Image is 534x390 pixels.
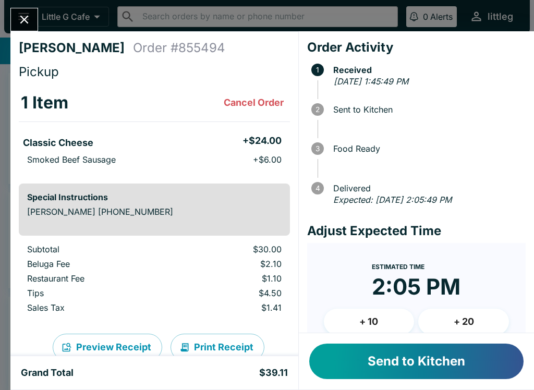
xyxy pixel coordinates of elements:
button: + 20 [418,309,509,335]
span: Food Ready [328,144,526,153]
button: Print Receipt [171,334,264,361]
button: Close [11,8,38,31]
em: [DATE] 1:45:49 PM [334,76,408,87]
text: 2 [315,105,320,114]
span: Pickup [19,64,59,79]
button: Send to Kitchen [309,344,524,379]
p: Beluga Fee [27,259,162,269]
p: Smoked Beef Sausage [27,154,116,165]
h5: $39.11 [259,367,288,379]
table: orders table [19,244,290,317]
p: Sales Tax [27,302,162,313]
h4: Order Activity [307,40,526,55]
text: 1 [316,66,319,74]
span: Delivered [328,184,526,193]
h5: + $24.00 [242,135,282,147]
h5: Grand Total [21,367,74,379]
p: $1.41 [179,302,281,313]
span: Received [328,65,526,75]
text: 3 [315,144,320,153]
p: $30.00 [179,244,281,254]
span: Estimated Time [372,263,424,271]
h3: 1 Item [21,92,68,113]
p: $2.10 [179,259,281,269]
h6: Special Instructions [27,192,282,202]
table: orders table [19,84,290,175]
p: Restaurant Fee [27,273,162,284]
button: Cancel Order [220,92,288,113]
button: Preview Receipt [53,334,162,361]
p: [PERSON_NAME] [PHONE_NUMBER] [27,206,282,217]
span: Sent to Kitchen [328,105,526,114]
h4: Order # 855494 [133,40,225,56]
h4: [PERSON_NAME] [19,40,133,56]
em: Expected: [DATE] 2:05:49 PM [333,194,452,205]
p: $4.50 [179,288,281,298]
time: 2:05 PM [372,273,460,300]
p: Tips [27,288,162,298]
p: $1.10 [179,273,281,284]
p: Subtotal [27,244,162,254]
button: + 10 [324,309,415,335]
p: + $6.00 [253,154,282,165]
h5: Classic Cheese [23,137,93,149]
h4: Adjust Expected Time [307,223,526,239]
text: 4 [315,184,320,192]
